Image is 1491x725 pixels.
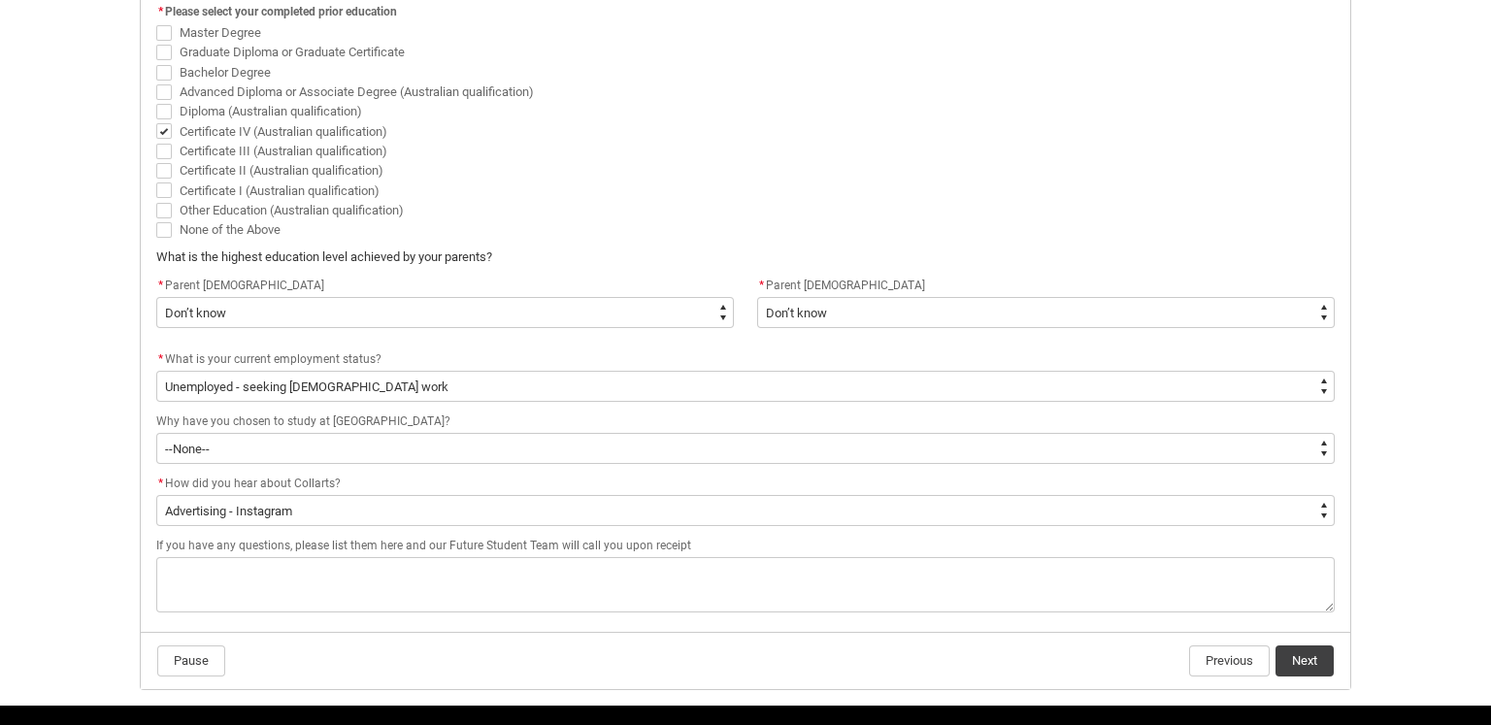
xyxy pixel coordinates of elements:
span: Other Education (Australian qualification) [180,203,404,217]
span: Bachelor Degree [180,65,271,80]
span: Parent [DEMOGRAPHIC_DATA] [165,279,324,292]
span: Certificate IV (Australian qualification) [180,124,387,139]
span: If you have any questions, please list them here and our Future Student Team will call you upon r... [156,539,691,552]
span: Diploma (Australian qualification) [180,104,362,118]
abbr: required [158,477,163,490]
button: Previous [1189,645,1270,676]
span: Certificate III (Australian qualification) [180,144,387,158]
button: Next [1276,645,1334,676]
span: None of the Above [180,222,281,237]
abbr: required [759,279,764,292]
span: Certificate I (Australian qualification) [180,183,380,198]
span: Advanced Diploma or Associate Degree (Australian qualification) [180,84,534,99]
span: How did you hear about Collarts? [165,477,341,490]
span: Certificate II (Australian qualification) [180,163,383,178]
span: Master Degree [180,25,261,40]
span: Parent [DEMOGRAPHIC_DATA] [766,279,925,292]
span: Why have you chosen to study at [GEOGRAPHIC_DATA]? [156,414,450,428]
abbr: required [158,352,163,366]
span: Please select your completed prior education [165,5,397,18]
abbr: required [158,279,163,292]
button: Pause [157,645,225,676]
span: What is your current employment status? [165,352,381,366]
p: What is the highest education level achieved by your parents? [156,247,1335,267]
abbr: required [158,5,163,18]
span: Graduate Diploma or Graduate Certificate [180,45,405,59]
